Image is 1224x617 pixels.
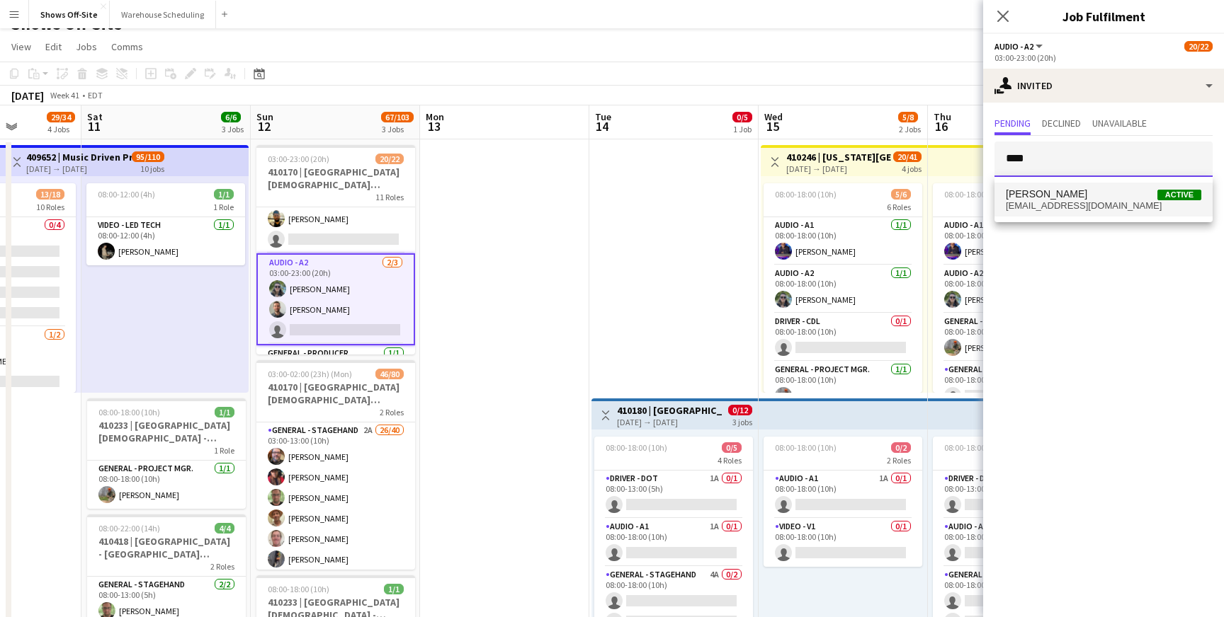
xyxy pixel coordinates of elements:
[214,445,234,456] span: 1 Role
[215,523,234,534] span: 4/4
[221,112,241,122] span: 6/6
[762,118,783,134] span: 15
[98,523,160,534] span: 08:00-22:00 (14h)
[254,118,273,134] span: 12
[87,419,246,444] h3: 410233 | [GEOGRAPHIC_DATA][DEMOGRAPHIC_DATA] - Frequency Camp FFA 2025
[268,369,352,379] span: 03:00-02:00 (23h) (Mon)
[933,519,1092,567] app-card-role: Audio - A11A0/108:00-18:00 (10h)
[933,471,1092,519] app-card-role: Driver - DOT1A0/108:00-13:00 (5h)
[983,7,1224,25] h3: Job Fulfilment
[6,38,37,56] a: View
[268,154,329,164] span: 03:00-23:00 (20h)
[764,362,922,410] app-card-role: General - Project Mgr.1/108:00-18:00 (10h)[PERSON_NAME]
[732,415,752,427] div: 3 jobs
[944,189,1006,200] span: 08:00-18:00 (10h)
[893,151,922,162] span: 20/41
[764,519,922,567] app-card-role: Video - V10/108:00-18:00 (10h)
[617,417,722,427] div: [DATE] → [DATE]
[76,40,97,53] span: Jobs
[934,110,951,123] span: Thu
[375,369,404,379] span: 46/80
[256,145,415,354] div: 03:00-23:00 (20h)20/22410170 | [GEOGRAPHIC_DATA][DEMOGRAPHIC_DATA] ACCESS 202511 RolesAudio - A11...
[1042,118,1081,128] span: Declined
[106,38,149,56] a: Comms
[898,112,918,122] span: 5/8
[86,217,245,265] app-card-role: Video - LED Tech1/108:00-12:00 (4h)[PERSON_NAME]
[98,407,160,417] span: 08:00-18:00 (10h)
[994,52,1213,63] div: 03:00-23:00 (20h)
[256,110,273,123] span: Sun
[887,455,911,466] span: 2 Roles
[140,162,164,174] div: 10 jobs
[891,442,911,453] span: 0/2
[933,265,1092,313] app-card-role: Audio - A21/108:00-18:00 (10h)[PERSON_NAME]
[86,183,245,265] app-job-card: 08:00-12:00 (4h)1/11 RoleVideo - LED Tech1/108:00-12:00 (4h)[PERSON_NAME]
[902,162,922,174] div: 4 jobs
[47,124,74,134] div: 4 Jobs
[595,110,611,123] span: Tue
[268,584,329,594] span: 08:00-18:00 (10h)
[899,124,921,134] div: 2 Jobs
[111,40,143,53] span: Comms
[764,183,922,393] app-job-card: 08:00-18:00 (10h)5/66 RolesAudio - A11/108:00-18:00 (10h)[PERSON_NAME]Audio - A21/108:00-18:00 (1...
[593,118,611,134] span: 14
[732,112,752,122] span: 0/5
[426,110,444,123] span: Mon
[256,360,415,570] div: 03:00-02:00 (23h) (Mon)46/80410170 | [GEOGRAPHIC_DATA][DEMOGRAPHIC_DATA] ACCESS 20252 RolesGenera...
[764,217,922,265] app-card-role: Audio - A11/108:00-18:00 (10h)[PERSON_NAME]
[87,398,246,509] app-job-card: 08:00-18:00 (10h)1/1410233 | [GEOGRAPHIC_DATA][DEMOGRAPHIC_DATA] - Frequency Camp FFA 20251 RoleG...
[1006,200,1201,212] span: jamiemellars@gmail.com
[1184,41,1213,52] span: 20/22
[85,118,103,134] span: 11
[87,461,246,509] app-card-role: General - Project Mgr.1/108:00-18:00 (10h)[PERSON_NAME]
[40,38,67,56] a: Edit
[381,112,414,122] span: 67/103
[983,188,1224,212] p: Click on text input to invite a crew
[87,110,103,123] span: Sat
[11,88,44,103] div: [DATE]
[786,151,892,163] h3: 410246 | [US_STATE][GEOGRAPHIC_DATA]- Fall Concert
[87,535,246,560] h3: 410418 | [GEOGRAPHIC_DATA] - [GEOGRAPHIC_DATA] Porchfest
[606,442,667,453] span: 08:00-18:00 (10h)
[215,407,234,417] span: 1/1
[384,584,404,594] span: 1/1
[1092,118,1147,128] span: Unavailable
[764,313,922,362] app-card-role: Driver - CDL0/108:00-18:00 (10h)
[617,404,722,417] h3: 410180 | [GEOGRAPHIC_DATA] - [PERSON_NAME] Arts Lawn
[775,189,837,200] span: 08:00-18:00 (10h)
[722,442,742,453] span: 0/5
[944,442,1006,453] span: 08:00-18:00 (10h)
[933,183,1092,393] app-job-card: 08:00-18:00 (10h)5/157 RolesAudio - A11/108:00-18:00 (10h)[PERSON_NAME]Audio - A21/108:00-18:00 (...
[764,437,922,567] app-job-card: 08:00-18:00 (10h)0/22 RolesAudio - A11A0/108:00-18:00 (10h) Video - V10/108:00-18:00 (10h)
[786,163,892,174] div: [DATE] → [DATE]
[887,202,911,212] span: 6 Roles
[29,1,110,28] button: Shows Off-Site
[256,345,415,393] app-card-role: General - Producer1/1
[98,189,155,200] span: 08:00-12:00 (4h)
[933,217,1092,265] app-card-role: Audio - A11/108:00-18:00 (10h)[PERSON_NAME]
[11,40,31,53] span: View
[594,519,753,567] app-card-role: Audio - A11A0/108:00-18:00 (10h)
[764,265,922,313] app-card-role: Audio - A21/108:00-18:00 (10h)[PERSON_NAME]
[775,442,837,453] span: 08:00-18:00 (10h)
[728,405,752,415] span: 0/12
[47,90,82,100] span: Week 41
[210,561,234,572] span: 2 Roles
[382,124,413,134] div: 3 Jobs
[1157,190,1201,200] span: Active
[26,163,132,174] div: [DATE] → [DATE]
[110,1,216,28] button: Warehouse Scheduling
[47,112,75,122] span: 29/34
[70,38,103,56] a: Jobs
[764,471,922,519] app-card-role: Audio - A11A0/108:00-18:00 (10h)
[256,166,415,191] h3: 410170 | [GEOGRAPHIC_DATA][DEMOGRAPHIC_DATA] ACCESS 2025
[88,90,103,100] div: EDT
[933,362,1092,574] app-card-role: General - Stagehand0/908:00-18:00 (10h)
[222,124,244,134] div: 3 Jobs
[214,189,234,200] span: 1/1
[26,151,132,163] h3: 409652 | Music Driven Productions ANCC 2025 Atl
